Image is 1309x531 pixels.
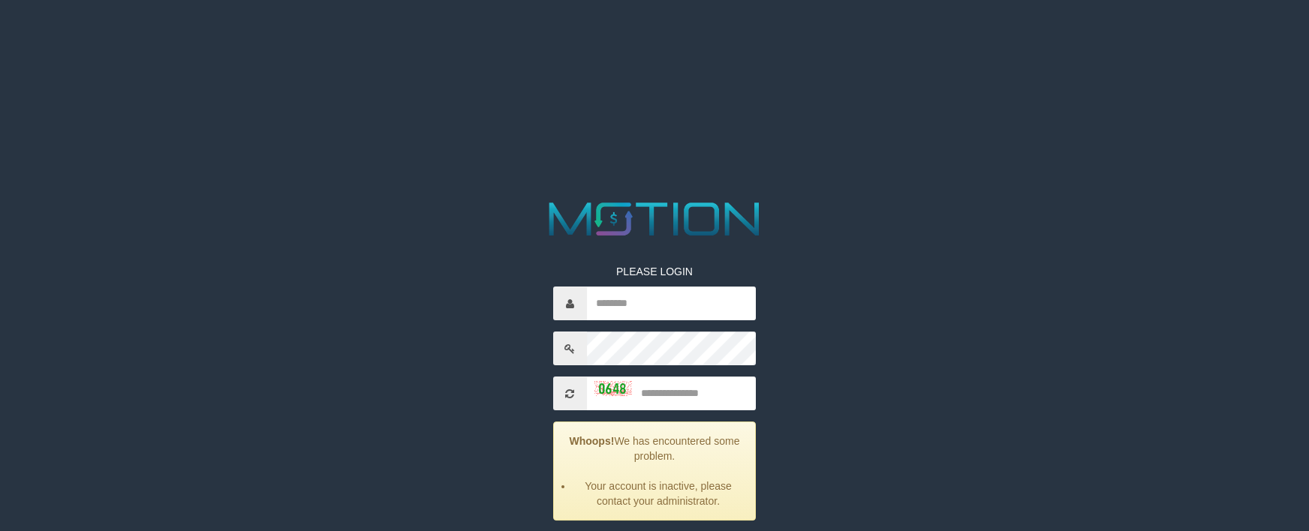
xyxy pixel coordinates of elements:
li: Your account is inactive, please contact your administrator. [573,478,745,508]
p: PLEASE LOGIN [553,264,757,279]
div: We has encountered some problem. [553,421,757,520]
strong: Whoops! [570,435,615,447]
img: MOTION_logo.png [540,196,769,241]
img: captcha [594,382,632,397]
